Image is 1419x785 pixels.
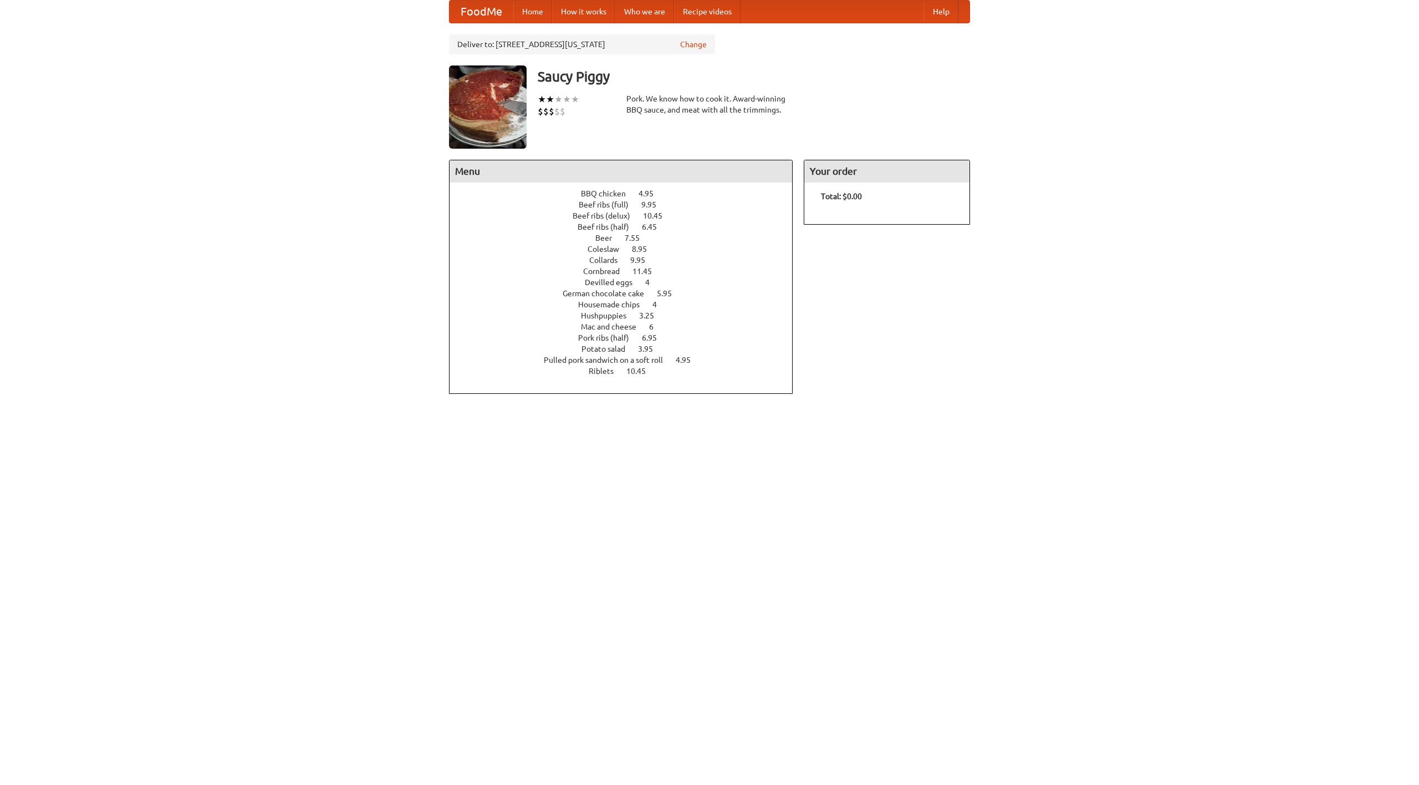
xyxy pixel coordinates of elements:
span: Riblets [589,367,625,376]
span: Beer [595,234,623,242]
span: 3.95 [638,345,664,353]
a: How it works [552,1,615,23]
span: 6.95 [642,333,668,342]
span: 11.45 [632,267,663,276]
span: 9.95 [641,200,667,209]
a: BBQ chicken 4.95 [581,189,674,198]
li: $ [554,105,560,118]
a: Home [513,1,552,23]
span: 8.95 [632,245,658,254]
span: Collards [589,256,629,265]
a: Recipe videos [674,1,741,23]
a: Pork ribs (half) 6.95 [578,333,677,342]
a: Beef ribs (half) 6.45 [578,222,677,231]
li: ★ [571,93,579,105]
h4: Your order [804,160,969,183]
h4: Menu [450,160,792,183]
span: 4 [645,278,661,287]
span: 6.45 [642,222,668,231]
h3: Saucy Piggy [538,65,970,88]
span: Devilled eggs [585,278,644,287]
a: Devilled eggs 4 [585,278,670,287]
a: Pulled pork sandwich on a soft roll 4.95 [544,356,711,364]
li: $ [543,105,549,118]
a: Coleslaw 8.95 [588,245,667,254]
span: Hushpuppies [581,311,637,320]
span: Beef ribs (full) [579,200,640,209]
b: Total: $0.00 [821,192,862,201]
span: Beef ribs (half) [578,222,640,231]
span: 7.55 [625,234,651,242]
a: Beef ribs (full) 9.95 [579,200,677,209]
span: 5.95 [657,289,683,298]
a: Riblets 10.45 [589,367,666,376]
img: angular.jpg [449,65,527,149]
li: $ [549,105,554,118]
span: German chocolate cake [563,289,655,298]
a: Housemade chips 4 [578,300,677,309]
a: Cornbread 11.45 [583,267,672,276]
a: Change [680,39,707,50]
li: ★ [563,93,571,105]
a: Potato salad 3.95 [581,345,673,353]
span: Pulled pork sandwich on a soft roll [544,356,674,364]
span: 9.95 [630,256,656,265]
a: Beer 7.55 [595,234,660,242]
span: BBQ chicken [581,189,637,198]
span: Housemade chips [578,300,651,309]
a: German chocolate cake 5.95 [563,289,692,298]
li: $ [538,105,543,118]
span: Coleslaw [588,245,630,254]
a: FoodMe [450,1,513,23]
li: ★ [538,93,546,105]
a: Hushpuppies 3.25 [581,311,675,320]
span: Pork ribs (half) [578,333,640,342]
span: 6 [649,322,665,331]
span: 4.95 [639,189,665,198]
li: ★ [554,93,563,105]
span: 10.45 [626,367,657,376]
span: Potato salad [581,345,636,353]
a: Help [924,1,958,23]
li: $ [560,105,565,118]
span: 4.95 [676,356,702,364]
span: 3.25 [639,311,665,320]
span: Beef ribs (delux) [573,211,641,220]
span: Mac and cheese [581,322,647,331]
span: 4 [652,300,668,309]
div: Deliver to: [STREET_ADDRESS][US_STATE] [449,34,715,54]
a: Collards 9.95 [589,256,666,265]
span: Cornbread [583,267,631,276]
span: 10.45 [643,211,673,220]
a: Mac and cheese 6 [581,322,674,331]
li: ★ [546,93,554,105]
div: Pork. We know how to cook it. Award-winning BBQ sauce, and meat with all the trimmings. [626,93,793,115]
a: Who we are [615,1,674,23]
a: Beef ribs (delux) 10.45 [573,211,683,220]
